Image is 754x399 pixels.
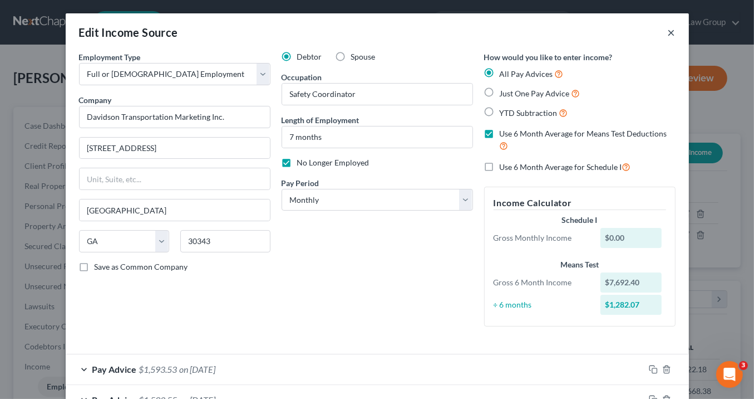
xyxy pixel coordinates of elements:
[600,228,662,248] div: $0.00
[488,299,595,310] div: ÷ 6 months
[282,71,322,83] label: Occupation
[297,52,322,61] span: Debtor
[79,106,270,128] input: Search company by name...
[282,178,319,188] span: Pay Period
[95,262,188,271] span: Save as Common Company
[600,295,662,315] div: $1,282.07
[80,138,270,159] input: Enter address...
[716,361,743,388] iframe: Intercom live chat
[500,162,622,172] span: Use 6 Month Average for Schedule I
[739,361,748,370] span: 3
[500,69,553,79] span: All Pay Advices
[484,51,613,63] label: How would you like to enter income?
[500,129,667,138] span: Use 6 Month Average for Means Test Deductions
[500,108,558,118] span: YTD Subtraction
[80,168,270,189] input: Unit, Suite, etc...
[80,199,270,221] input: Enter city...
[180,364,216,374] span: on [DATE]
[494,259,666,270] div: Means Test
[282,114,359,126] label: Length of Employment
[488,277,595,288] div: Gross 6 Month Income
[180,230,270,252] input: Enter zip...
[500,89,570,98] span: Just One Pay Advice
[494,196,666,210] h5: Income Calculator
[297,158,369,167] span: No Longer Employed
[282,84,472,105] input: --
[139,364,178,374] span: $1,593.53
[79,52,141,62] span: Employment Type
[668,26,676,39] button: ×
[351,52,376,61] span: Spouse
[92,364,137,374] span: Pay Advice
[282,126,472,148] input: ex: 2 years
[488,232,595,244] div: Gross Monthly Income
[79,95,112,105] span: Company
[494,215,666,226] div: Schedule I
[79,25,178,40] div: Edit Income Source
[600,273,662,293] div: $7,692.40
